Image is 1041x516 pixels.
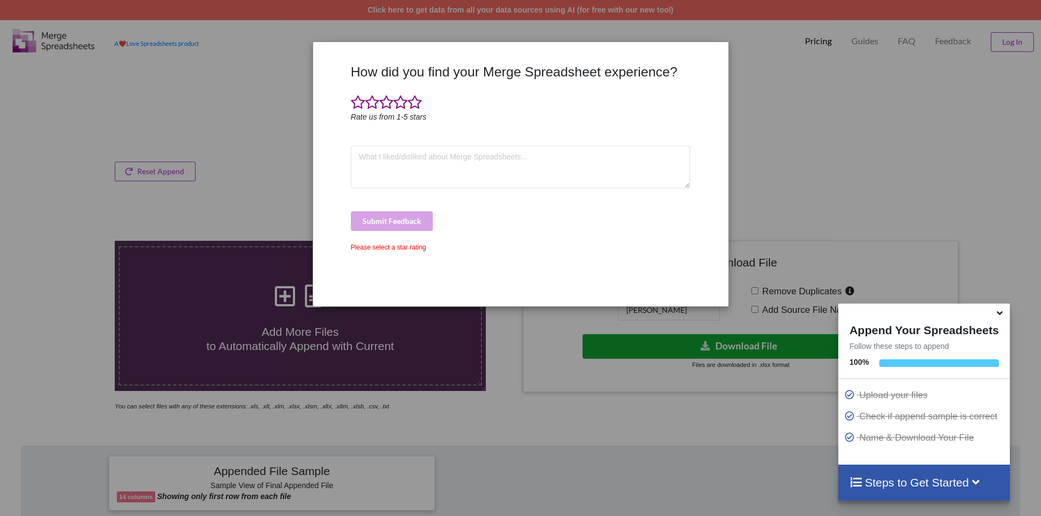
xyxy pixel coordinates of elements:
p: Follow these steps to append [838,341,1009,352]
b: 100 % [849,358,869,366]
h4: Append Your Spreadsheets [838,321,1009,337]
p: Upload your files [844,388,1007,402]
h4: Steps to Get Started [849,476,998,489]
h3: How did you find your Merge Spreadsheet experience? [351,64,691,80]
p: Name & Download Your File [844,431,1007,444]
p: Check if append sample is correct [844,410,1007,423]
i: Rate us from 1-5 stars [351,112,427,121]
div: Please select a star rating [351,242,691,252]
